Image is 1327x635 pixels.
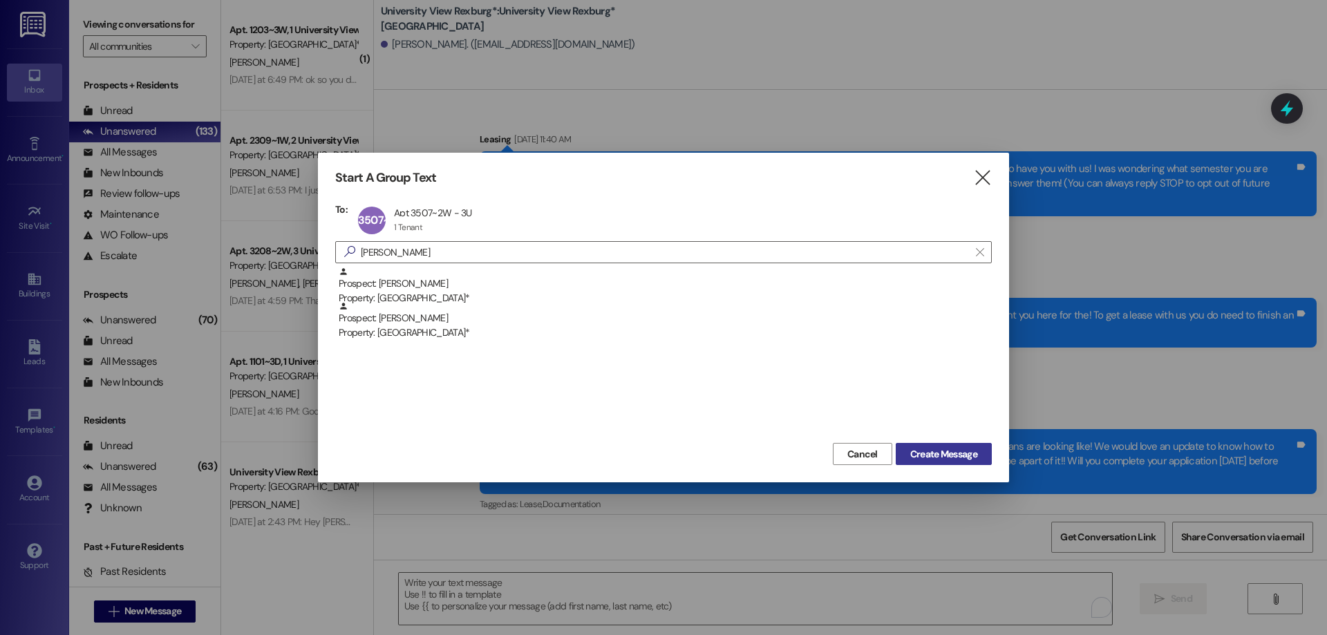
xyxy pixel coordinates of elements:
input: Search for any contact or apartment [361,243,969,262]
span: Cancel [847,447,878,462]
span: 3507~2W [358,213,405,227]
div: Apt 3507~2W - 3U [394,207,472,219]
div: Prospect: [PERSON_NAME] [339,301,992,341]
div: Prospect: [PERSON_NAME]Property: [GEOGRAPHIC_DATA]* [335,267,992,301]
h3: Start A Group Text [335,170,436,186]
div: Prospect: [PERSON_NAME] [339,267,992,306]
div: Property: [GEOGRAPHIC_DATA]* [339,291,992,305]
h3: To: [335,203,348,216]
div: Property: [GEOGRAPHIC_DATA]* [339,325,992,340]
div: 1 Tenant [394,222,422,233]
button: Clear text [969,242,991,263]
i:  [976,247,984,258]
span: Create Message [910,447,977,462]
i:  [339,245,361,259]
button: Create Message [896,443,992,465]
div: Prospect: [PERSON_NAME]Property: [GEOGRAPHIC_DATA]* [335,301,992,336]
i:  [973,171,992,185]
button: Cancel [833,443,892,465]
